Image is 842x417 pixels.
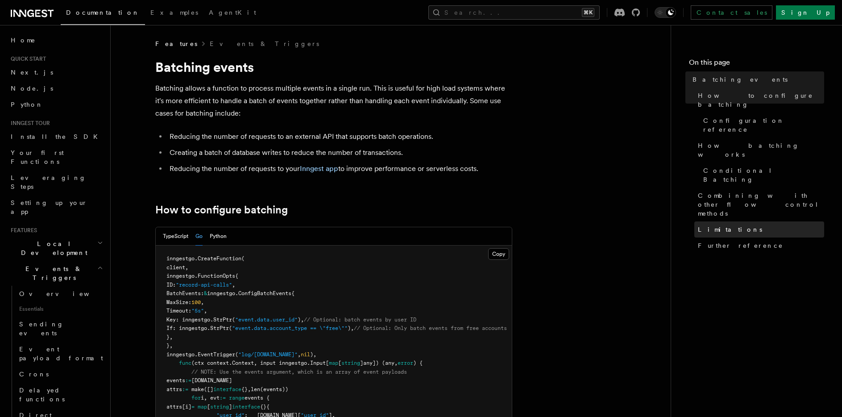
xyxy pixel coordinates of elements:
[7,64,105,80] a: Next.js
[229,325,232,331] span: (
[19,346,103,362] span: Event payload format
[694,221,824,238] a: Limitations
[179,360,191,366] span: func
[167,146,512,159] li: Creating a batch of database writes to reduce the number of transactions.
[260,404,270,410] span: {}{
[16,341,105,366] a: Event payload format
[238,351,298,358] span: "log/[DOMAIN_NAME]"
[176,282,232,288] span: "record-api-calls"
[166,404,191,410] span: attrs[i]
[691,5,772,20] a: Contact sales
[7,264,97,282] span: Events & Triggers
[195,227,203,246] button: Go
[7,120,50,127] span: Inngest tour
[191,404,195,410] span: =
[166,334,173,340] span: },
[694,138,824,163] a: How batching works
[694,188,824,221] a: Combining with other flow control methods
[201,395,220,401] span: i, evt
[310,351,316,358] span: ),
[7,55,46,63] span: Quick start
[19,387,65,403] span: Delayed functions
[413,360,423,366] span: ) {
[198,404,207,410] span: map
[232,404,260,410] span: interface
[11,36,36,45] span: Home
[166,386,182,392] span: attrs
[204,308,207,314] span: ,
[19,290,111,297] span: Overview
[298,317,304,323] span: ),
[698,191,824,218] span: Combining with other flow control methods
[155,204,288,216] a: How to configure batching
[191,308,204,314] span: "5s"
[166,264,188,271] span: client,
[245,395,270,401] span: events {
[7,195,105,220] a: Setting up your app
[191,369,407,375] span: // NOTE: Use the events argument, which is an array of event payloads
[191,299,201,305] span: 100
[166,273,238,279] span: inngestgo.FunctionOpts{
[7,32,105,48] a: Home
[167,130,512,143] li: Reducing the number of requests to an external API that supports batch operations.
[191,395,201,401] span: for
[703,116,824,134] span: Configuration reference
[689,57,824,71] h4: On this page
[360,360,398,366] span: ]any]) (any,
[260,386,288,392] span: (events))
[235,351,238,358] span: (
[698,91,824,109] span: How to configure batching
[329,360,338,366] span: map
[229,404,232,410] span: ]
[191,377,232,384] span: [DOMAIN_NAME]
[155,59,512,75] h1: Batching events
[304,317,416,323] span: // Optional: batch events by user ID
[167,163,512,175] li: Reducing the number of requests to your to improve performance or serverless costs.
[220,395,226,401] span: :=
[11,199,87,215] span: Setting up your app
[7,261,105,286] button: Events & Triggers
[16,286,105,302] a: Overview
[16,316,105,341] a: Sending events
[210,39,319,48] a: Events & Triggers
[198,255,241,262] span: CreateFunction
[19,321,64,337] span: Sending events
[191,360,329,366] span: (ctx context.Context, input inngestgo.Input[
[7,236,105,261] button: Local Development
[241,255,245,262] span: (
[166,342,173,349] span: },
[203,3,261,24] a: AgentKit
[776,5,835,20] a: Sign Up
[163,227,188,246] button: TypeScript
[689,71,824,88] a: Batching events
[16,382,105,407] a: Delayed functions
[210,227,227,246] button: Python
[155,39,197,48] span: Features
[655,7,676,18] button: Toggle dark mode
[7,145,105,170] a: Your first Functions
[488,248,509,260] button: Copy
[61,3,145,25] a: Documentation
[11,85,53,92] span: Node.js
[11,149,64,165] span: Your first Functions
[207,404,210,410] span: [
[698,241,783,250] span: Further reference
[700,113,824,138] a: Configuration reference
[698,141,824,159] span: How batching works
[703,166,824,184] span: Conditional Batching
[213,386,241,392] span: interface
[166,317,213,323] span: Key: inngestgo.
[210,325,229,331] span: StrPtr
[204,386,213,392] span: ([]
[338,360,341,366] span: [
[166,290,204,296] span: BatchEvents:
[150,9,198,16] span: Examples
[251,386,260,392] span: len
[201,299,204,305] span: ,
[155,82,512,120] p: Batching allows a function to process multiple events in a single run. This is useful for high lo...
[204,290,207,296] span: &
[693,75,788,84] span: Batching events
[213,317,232,323] span: StrPtr
[7,80,105,96] a: Node.js
[582,8,594,17] kbd: ⌘K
